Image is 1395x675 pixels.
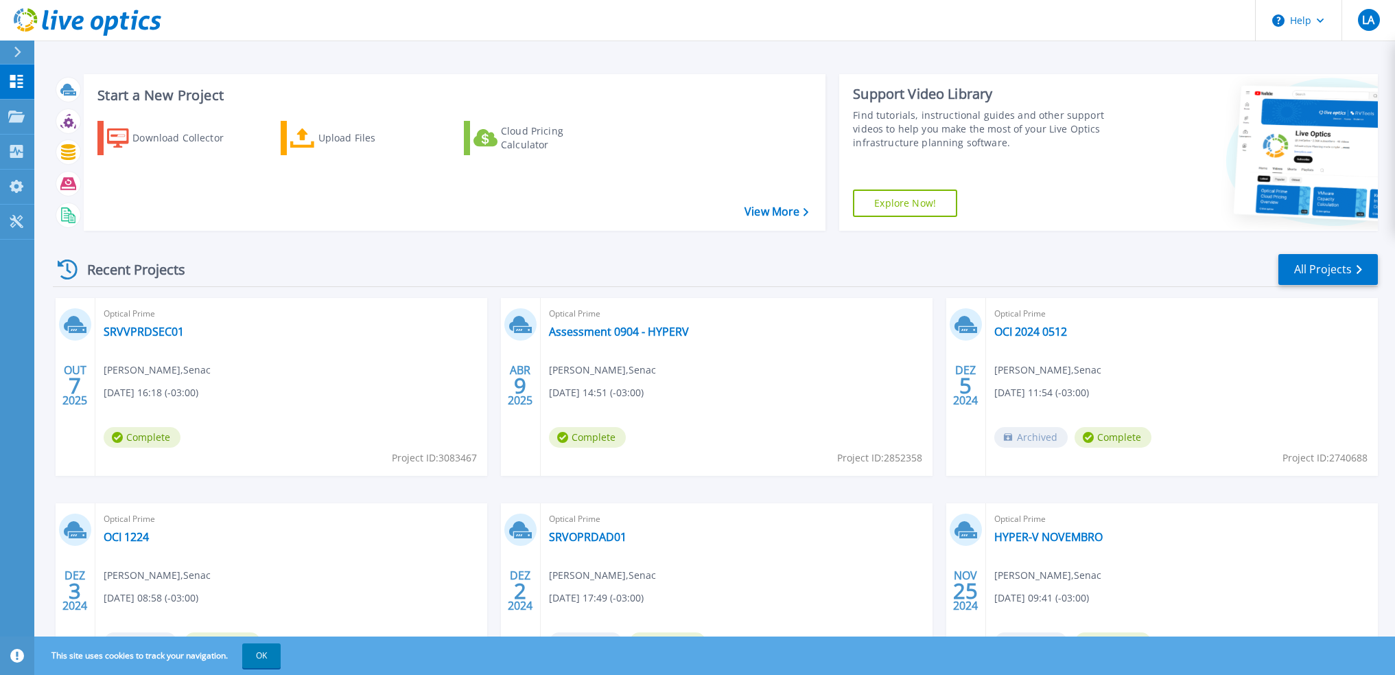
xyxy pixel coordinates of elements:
span: [DATE] 17:49 (-03:00) [549,591,644,606]
span: [DATE] 14:51 (-03:00) [549,385,644,400]
span: LA [1362,14,1374,25]
div: DEZ 2024 [507,566,533,616]
span: [DATE] 11:54 (-03:00) [994,385,1089,400]
div: Recent Projects [53,253,204,286]
span: [PERSON_NAME] , Senac [549,363,656,378]
a: Explore Now! [853,190,957,217]
span: Optical Prime [549,512,924,527]
span: Archived [549,632,622,653]
span: Optical Prime [994,306,1370,321]
div: DEZ 2024 [952,361,978,411]
a: Upload Files [281,121,434,155]
a: SRVVPRDSEC01 [104,325,184,339]
span: [DATE] 08:58 (-03:00) [104,591,198,606]
span: [PERSON_NAME] , Senac [104,363,211,378]
a: View More [745,205,808,218]
span: Complete [549,427,626,448]
span: Optical Prime [994,512,1370,527]
a: Download Collector [97,121,250,155]
span: Complete [104,427,180,448]
span: [PERSON_NAME] , Senac [994,363,1101,378]
span: This site uses cookies to track your navigation. [38,643,281,668]
span: 2 [514,585,526,597]
a: Cloud Pricing Calculator [464,121,617,155]
div: Upload Files [318,124,428,152]
a: SRVOPRDAD01 [549,530,626,544]
span: [DATE] 09:41 (-03:00) [994,591,1089,606]
span: Complete [629,632,706,653]
span: 25 [953,585,978,597]
span: 9 [514,380,526,391]
span: Project ID: 2740688 [1282,450,1368,466]
span: Project ID: 2852358 [837,450,922,466]
a: Assessment 0904 - HYPERV [549,325,689,339]
span: Optical Prime [104,306,479,321]
span: [PERSON_NAME] , Senac [549,568,656,583]
span: Complete [1075,427,1151,448]
a: OCI 2024 0512 [994,325,1067,339]
span: Archived [994,632,1068,653]
span: 5 [959,380,972,391]
div: NOV 2024 [952,566,978,616]
a: OCI 1224 [104,530,149,544]
a: All Projects [1278,254,1378,285]
div: DEZ 2024 [62,566,88,616]
span: [PERSON_NAME] , Senac [104,568,211,583]
div: OUT 2025 [62,361,88,411]
span: Complete [1075,632,1151,653]
span: 3 [69,585,81,597]
div: Find tutorials, instructional guides and other support videos to help you make the most of your L... [853,108,1128,150]
span: 7 [69,380,81,391]
span: [PERSON_NAME] , Senac [994,568,1101,583]
span: Optical Prime [549,306,924,321]
span: Complete [184,632,261,653]
a: HYPER-V NOVEMBRO [994,530,1103,544]
span: Archived [104,632,177,653]
div: Download Collector [132,124,242,152]
span: [DATE] 16:18 (-03:00) [104,385,198,400]
h3: Start a New Project [97,88,808,103]
div: ABR 2025 [507,361,533,411]
span: Project ID: 3083467 [392,450,477,466]
button: OK [242,643,281,668]
span: Archived [994,427,1068,448]
span: Optical Prime [104,512,479,527]
div: Support Video Library [853,85,1128,103]
div: Cloud Pricing Calculator [501,124,611,152]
